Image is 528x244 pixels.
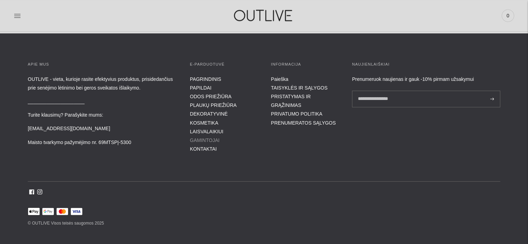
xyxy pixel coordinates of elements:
p: © OUTLIVE Visos teisės saugomos 2025 [28,219,500,228]
div: Prenumeruok naujienas ir gauk -10% pirmam užsakymui [352,75,500,84]
a: KONTAKTAI [190,146,217,152]
h3: APIE MUS [28,61,176,68]
p: [EMAIL_ADDRESS][DOMAIN_NAME] [28,124,176,133]
a: PAPILDAI [190,85,211,91]
a: DEKORATYVINĖ KOSMETIKA [190,111,228,125]
p: OUTLIVE - vieta, kurioje rasite efektyvius produktus, prisidedančius prie senėjimo lėtinimo bei g... [28,75,176,92]
h3: E-parduotuvė [190,61,257,68]
h3: INFORMACIJA [271,61,338,68]
img: OUTLIVE [220,3,307,27]
a: LAISVALAIKIUI [190,129,223,134]
a: PLAUKŲ PRIEŽIŪRA [190,102,237,108]
a: Paieška [271,76,288,82]
p: Turite klausimų? Parašykite mums: [28,111,176,119]
p: Maisto tvarkymo pažymėjimo nr. 69MTSPĮ-5300 [28,138,176,147]
p: _____________________ [28,97,176,106]
a: PRISTATYMAS IR GRĄŽINIMAS [271,94,311,108]
a: PAGRINDINIS [190,76,221,82]
a: TAISYKLĖS IR SĄLYGOS [271,85,328,91]
a: 0 [502,8,514,23]
a: GAMINTOJAI [190,137,219,143]
a: PRENUMERATOS SĄLYGOS [271,120,336,126]
a: PRIVATUMO POLITIKA [271,111,322,117]
a: ODOS PRIEŽIŪRA [190,94,232,99]
h3: Naujienlaiškiai [352,61,500,68]
span: 0 [503,11,513,20]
